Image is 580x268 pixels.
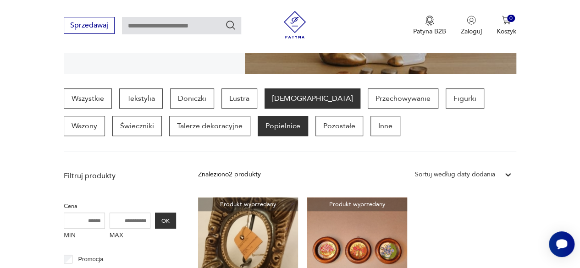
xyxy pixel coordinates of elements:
iframe: Smartsupp widget button [549,231,574,257]
a: Figurki [446,88,484,109]
a: Talerze dekoracyjne [169,116,250,136]
button: 0Koszyk [497,16,516,36]
a: Sprzedawaj [64,23,115,29]
a: Inne [370,116,400,136]
a: Przechowywanie [368,88,438,109]
a: Świeczniki [112,116,162,136]
div: 0 [507,15,515,22]
a: Pozostałe [315,116,363,136]
button: Zaloguj [461,16,482,36]
img: Ikonka użytkownika [467,16,476,25]
button: Patyna B2B [413,16,446,36]
a: Lustra [221,88,257,109]
div: Znaleziono 2 produkty [198,170,261,180]
p: Koszyk [497,27,516,36]
button: OK [155,213,176,229]
button: Szukaj [225,20,236,31]
div: Sortuj według daty dodania [415,170,495,180]
button: Sprzedawaj [64,17,115,34]
a: [DEMOGRAPHIC_DATA] [265,88,360,109]
a: Popielnice [258,116,308,136]
p: Filtruj produkty [64,171,176,181]
a: Tekstylia [119,88,163,109]
p: Cena [64,201,176,211]
p: Zaloguj [461,27,482,36]
img: Ikona koszyka [502,16,511,25]
p: Promocja [78,254,103,264]
img: Ikona medalu [425,16,434,26]
a: Wszystkie [64,88,112,109]
label: MAX [110,229,151,243]
p: Patyna B2B [413,27,446,36]
a: Wazony [64,116,105,136]
img: Patyna - sklep z meblami i dekoracjami vintage [281,11,309,38]
label: MIN [64,229,105,243]
a: Doniczki [170,88,214,109]
a: Ikona medaluPatyna B2B [413,16,446,36]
